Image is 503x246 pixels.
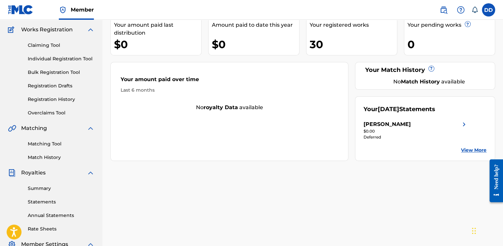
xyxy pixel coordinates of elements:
div: No available [372,78,486,86]
span: ? [465,21,470,27]
span: Matching [21,124,47,132]
div: Drag [472,221,476,241]
a: Registration Drafts [28,82,95,89]
strong: royalty data [204,104,238,110]
div: 30 [310,37,397,52]
div: No available [111,104,348,111]
div: Notifications [471,7,478,13]
img: Royalties [8,169,16,177]
a: Matching Tool [28,140,95,147]
img: expand [87,169,95,177]
img: expand [87,124,95,132]
span: ? [429,66,434,71]
a: Public Search [437,3,450,16]
div: Your pending works [407,21,495,29]
img: search [440,6,447,14]
a: Summary [28,185,95,192]
img: expand [87,26,95,34]
a: Registration History [28,96,95,103]
div: Your amount paid last distribution [114,21,201,37]
strong: Match History [401,78,440,85]
div: $0 [114,37,201,52]
span: [DATE] [378,106,399,113]
a: Match History [28,154,95,161]
a: View More [461,147,486,154]
a: [PERSON_NAME]right chevron icon$0.00Deferred [364,120,468,140]
img: Top Rightsholder [59,6,67,14]
img: Works Registration [8,26,17,34]
div: [PERSON_NAME] [364,120,411,128]
span: Works Registration [21,26,73,34]
div: User Menu [482,3,495,16]
iframe: Resource Center [484,154,503,207]
a: Individual Registration Tool [28,55,95,62]
a: Bulk Registration Tool [28,69,95,76]
span: Member [71,6,94,14]
div: Help [454,3,467,16]
a: Annual Statements [28,212,95,219]
img: help [457,6,465,14]
img: MLC Logo [8,5,33,15]
div: Your Match History [364,66,486,75]
div: 0 [407,37,495,52]
a: Claiming Tool [28,42,95,49]
div: Your amount paid over time [121,76,338,87]
div: Deferred [364,134,468,140]
a: Overclaims Tool [28,109,95,116]
div: $0.00 [364,128,468,134]
div: $0 [212,37,299,52]
iframe: Chat Widget [470,214,503,246]
img: Matching [8,124,16,132]
div: Last 6 months [121,87,338,94]
div: Your registered works [310,21,397,29]
a: Statements [28,199,95,205]
img: right chevron icon [460,120,468,128]
div: Amount paid to date this year [212,21,299,29]
a: Rate Sheets [28,226,95,232]
div: Your Statements [364,105,435,114]
span: Royalties [21,169,46,177]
